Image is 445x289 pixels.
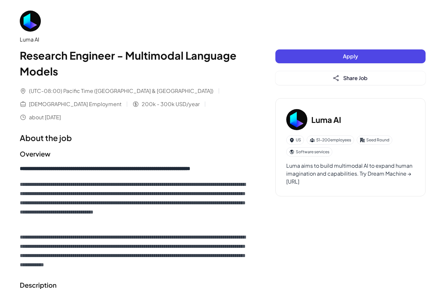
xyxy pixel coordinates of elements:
span: [DEMOGRAPHIC_DATA] Employment [29,100,122,108]
img: Lu [20,11,41,32]
button: Share Job [275,71,426,85]
h1: About the job [20,132,249,144]
button: Apply [275,49,426,63]
h3: Luma AI [311,114,341,126]
div: Luma aims to build multimodal AI to expand human imagination and capabilities. Try Dream Machine ... [286,162,415,186]
h1: Research Engineer - Multimodal Language Models [20,47,249,79]
span: about [DATE] [29,113,61,121]
span: Share Job [343,74,368,81]
span: (UTC-08:00) Pacific Time ([GEOGRAPHIC_DATA] & [GEOGRAPHIC_DATA]) [29,87,213,95]
div: Seed Round [357,135,392,145]
div: US [286,135,304,145]
div: 51-200 employees [307,135,354,145]
div: Luma AI [20,36,249,43]
h2: Overview [20,149,249,159]
span: 200k - 300k USD/year [142,100,200,108]
span: Apply [343,53,358,60]
img: Lu [286,109,307,130]
div: Software services [286,147,332,157]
